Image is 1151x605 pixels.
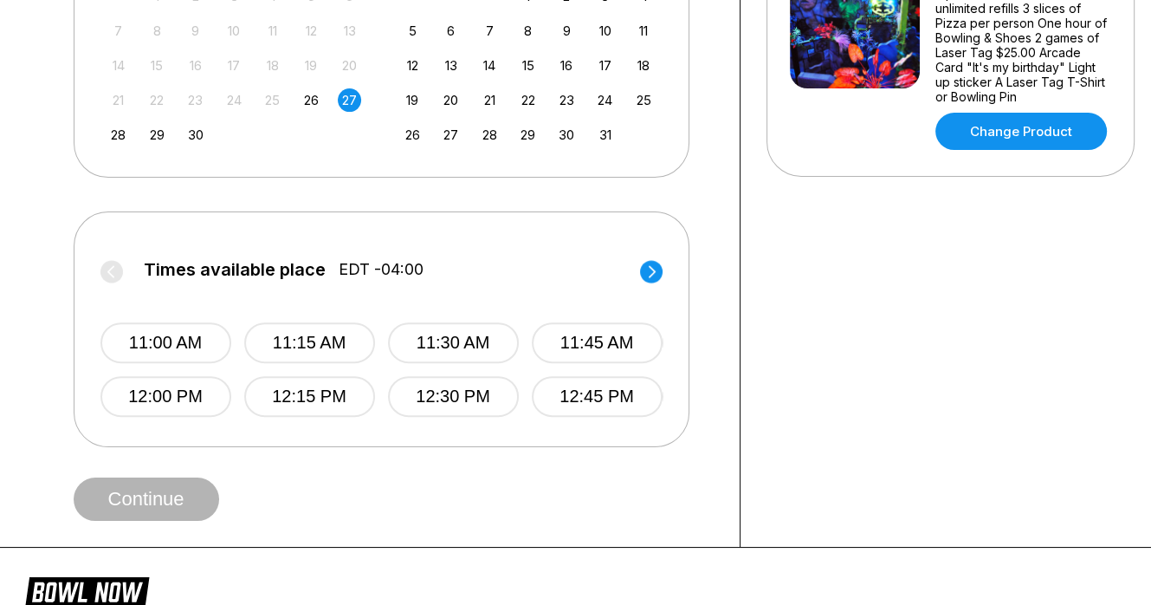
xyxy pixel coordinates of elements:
[439,88,462,112] div: Choose Monday, October 20th, 2025
[145,19,169,42] div: Not available Monday, September 8th, 2025
[107,19,130,42] div: Not available Sunday, September 7th, 2025
[532,376,663,417] button: 12:45 PM
[107,88,130,112] div: Not available Sunday, September 21st, 2025
[935,113,1107,150] a: Change Product
[338,88,361,112] div: Choose Saturday, September 27th, 2025
[107,54,130,77] div: Not available Sunday, September 14th, 2025
[261,54,284,77] div: Not available Thursday, September 18th, 2025
[516,54,540,77] div: Choose Wednesday, October 15th, 2025
[300,88,323,112] div: Choose Friday, September 26th, 2025
[223,19,246,42] div: Not available Wednesday, September 10th, 2025
[632,88,656,112] div: Choose Saturday, October 25th, 2025
[401,123,424,146] div: Choose Sunday, October 26th, 2025
[632,19,656,42] div: Choose Saturday, October 11th, 2025
[388,376,519,417] button: 12:30 PM
[593,123,617,146] div: Choose Friday, October 31st, 2025
[338,19,361,42] div: Not available Saturday, September 13th, 2025
[439,123,462,146] div: Choose Monday, October 27th, 2025
[439,19,462,42] div: Choose Monday, October 6th, 2025
[555,88,579,112] div: Choose Thursday, October 23rd, 2025
[632,54,656,77] div: Choose Saturday, October 18th, 2025
[261,88,284,112] div: Not available Thursday, September 25th, 2025
[145,54,169,77] div: Not available Monday, September 15th, 2025
[244,322,375,363] button: 11:15 AM
[516,88,540,112] div: Choose Wednesday, October 22nd, 2025
[516,19,540,42] div: Choose Wednesday, October 8th, 2025
[338,54,361,77] div: Not available Saturday, September 20th, 2025
[300,54,323,77] div: Not available Friday, September 19th, 2025
[439,54,462,77] div: Choose Monday, October 13th, 2025
[555,19,579,42] div: Choose Thursday, October 9th, 2025
[244,376,375,417] button: 12:15 PM
[184,19,207,42] div: Not available Tuesday, September 9th, 2025
[478,88,501,112] div: Choose Tuesday, October 21st, 2025
[100,322,231,363] button: 11:00 AM
[478,54,501,77] div: Choose Tuesday, October 14th, 2025
[478,19,501,42] div: Choose Tuesday, October 7th, 2025
[532,322,663,363] button: 11:45 AM
[555,123,579,146] div: Choose Thursday, October 30th, 2025
[300,19,323,42] div: Not available Friday, September 12th, 2025
[401,19,424,42] div: Choose Sunday, October 5th, 2025
[593,54,617,77] div: Choose Friday, October 17th, 2025
[593,19,617,42] div: Choose Friday, October 10th, 2025
[184,123,207,146] div: Choose Tuesday, September 30th, 2025
[401,88,424,112] div: Choose Sunday, October 19th, 2025
[401,54,424,77] div: Choose Sunday, October 12th, 2025
[339,260,424,279] span: EDT -04:00
[261,19,284,42] div: Not available Thursday, September 11th, 2025
[478,123,501,146] div: Choose Tuesday, October 28th, 2025
[100,376,231,417] button: 12:00 PM
[145,123,169,146] div: Choose Monday, September 29th, 2025
[107,123,130,146] div: Choose Sunday, September 28th, 2025
[516,123,540,146] div: Choose Wednesday, October 29th, 2025
[388,322,519,363] button: 11:30 AM
[184,54,207,77] div: Not available Tuesday, September 16th, 2025
[144,260,326,279] span: Times available place
[593,88,617,112] div: Choose Friday, October 24th, 2025
[184,88,207,112] div: Not available Tuesday, September 23rd, 2025
[223,54,246,77] div: Not available Wednesday, September 17th, 2025
[223,88,246,112] div: Not available Wednesday, September 24th, 2025
[145,88,169,112] div: Not available Monday, September 22nd, 2025
[555,54,579,77] div: Choose Thursday, October 16th, 2025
